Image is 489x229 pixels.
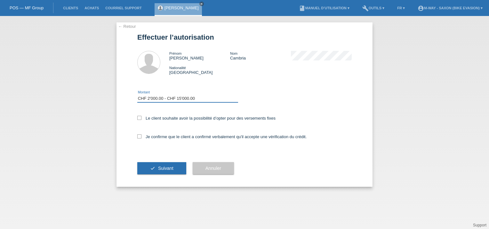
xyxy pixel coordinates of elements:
i: check [150,166,155,171]
span: Annuler [205,166,221,171]
a: Clients [60,6,81,10]
a: account_circlem-way - Saxon (Bike Evasion) ▾ [414,6,486,10]
i: close [200,2,203,5]
i: build [362,5,369,12]
a: Achats [81,6,102,10]
a: bookManuel d’utilisation ▾ [296,6,353,10]
a: close [199,2,204,6]
a: [PERSON_NAME] [164,5,199,10]
i: account_circle [418,5,424,12]
span: Nationalité [169,66,186,70]
span: Prénom [169,51,182,55]
label: Le client souhaite avoir la possibilité d’opter pour des versements fixes [137,116,276,121]
div: [GEOGRAPHIC_DATA] [169,65,230,75]
a: FR ▾ [394,6,408,10]
i: book [299,5,305,12]
button: Annuler [193,162,234,174]
a: buildOutils ▾ [359,6,388,10]
label: Je confirme que le client a confirmé verbalement qu'il accepte une vérification du crédit. [137,134,307,139]
div: [PERSON_NAME] [169,51,230,60]
a: ← Retour [118,24,136,29]
a: Support [473,223,486,227]
a: POS — MF Group [10,5,44,10]
span: Nom [230,51,237,55]
button: check Suivant [137,162,186,174]
a: Courriel Support [102,6,145,10]
h1: Effectuer l’autorisation [137,33,352,41]
span: Suivant [158,166,173,171]
div: Cambria [230,51,291,60]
